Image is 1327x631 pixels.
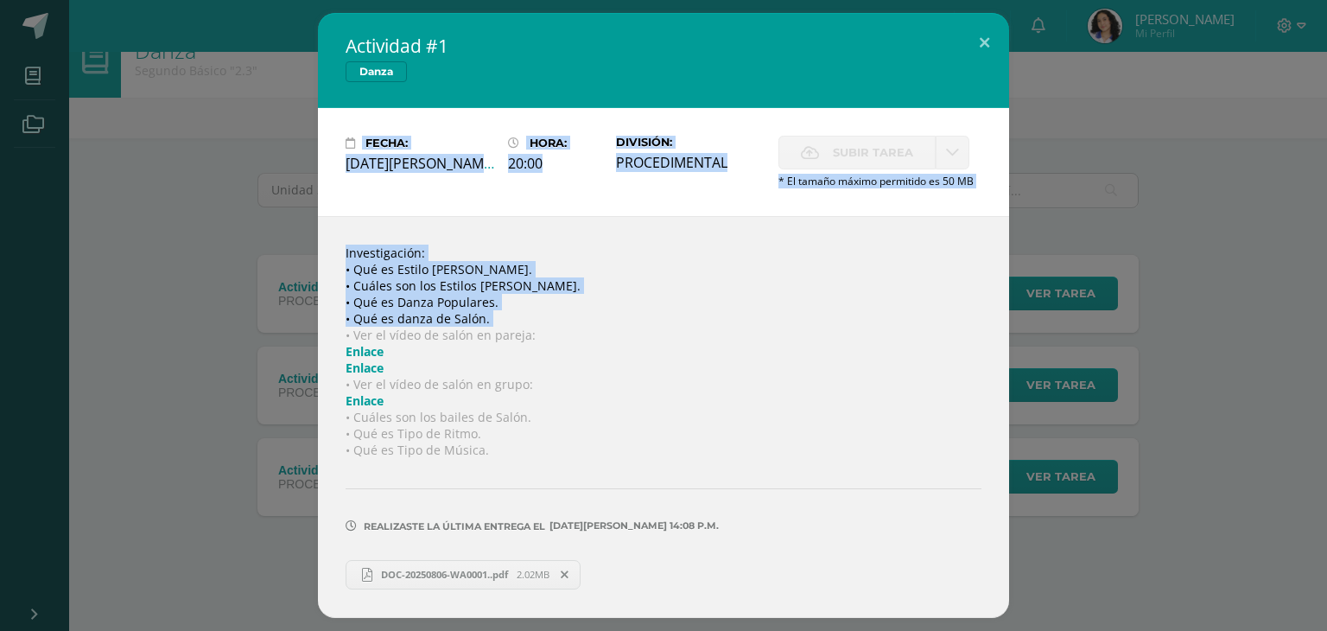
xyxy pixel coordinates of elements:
[318,216,1009,617] div: Investigación: • Qué es Estilo [PERSON_NAME]. • Cuáles son los Estilos [PERSON_NAME]. • Qué es Da...
[364,520,545,532] span: Realizaste la última entrega el
[616,153,765,172] div: PROCEDIMENTAL
[778,136,936,169] label: La fecha de entrega ha expirado
[346,392,384,409] a: Enlace
[372,568,517,581] span: DOC-20250806-WA0001..pdf
[346,61,407,82] span: Danza
[545,526,719,526] span: [DATE][PERSON_NAME] 14:08 p.m.
[365,137,408,150] span: Fecha:
[508,154,602,173] div: 20:00
[616,136,765,149] label: División:
[346,343,384,360] a: Enlace
[346,34,981,58] h2: Actividad #1
[960,13,1009,72] button: Close (Esc)
[517,568,549,581] span: 2.02MB
[936,136,969,169] a: La fecha de entrega ha expirado
[778,174,981,188] span: * El tamaño máximo permitido es 50 MB
[346,154,494,173] div: [DATE][PERSON_NAME]
[833,137,913,169] span: Subir tarea
[346,360,384,376] a: Enlace
[346,560,581,590] a: DOC-20250806-WA0001..pdf 2.02MB
[530,137,567,150] span: Hora:
[550,565,580,584] span: Remover entrega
